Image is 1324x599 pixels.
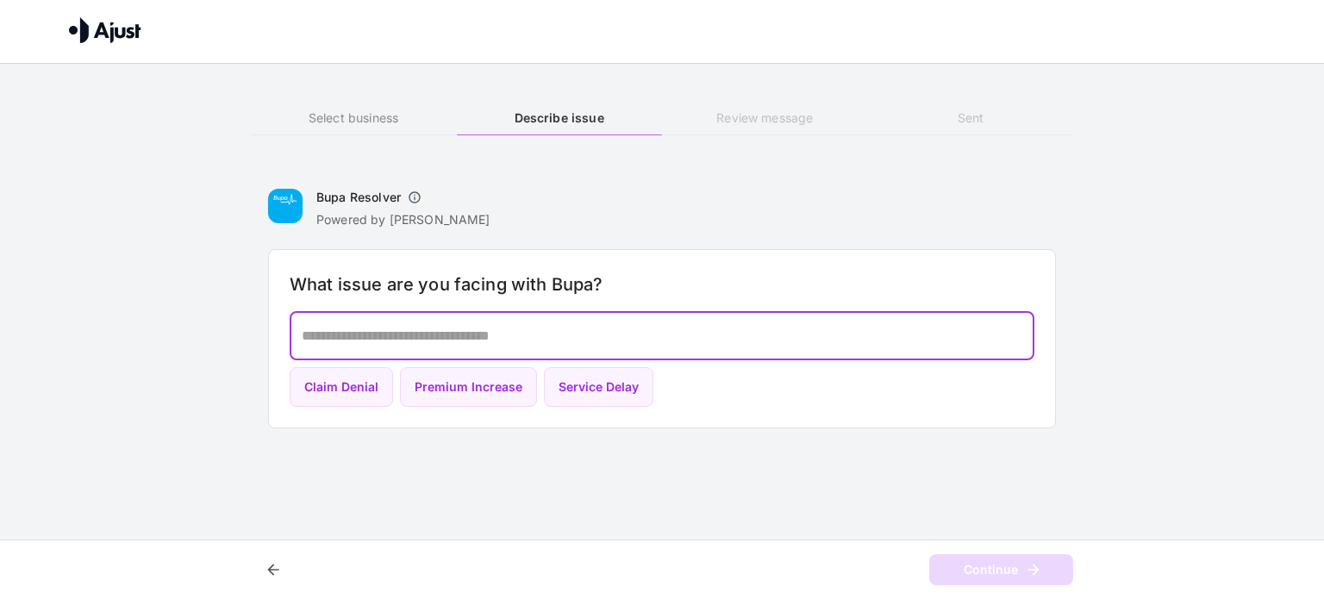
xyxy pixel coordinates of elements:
[316,189,401,206] h6: Bupa Resolver
[400,367,537,408] button: Premium Increase
[544,367,653,408] button: Service Delay
[316,211,490,228] p: Powered by [PERSON_NAME]
[868,109,1073,128] h6: Sent
[662,109,867,128] h6: Review message
[290,271,1034,298] h6: What issue are you facing with Bupa?
[69,17,141,43] img: Ajust
[251,109,456,128] h6: Select business
[268,189,303,223] img: Bupa
[290,367,393,408] button: Claim Denial
[457,109,662,128] h6: Describe issue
